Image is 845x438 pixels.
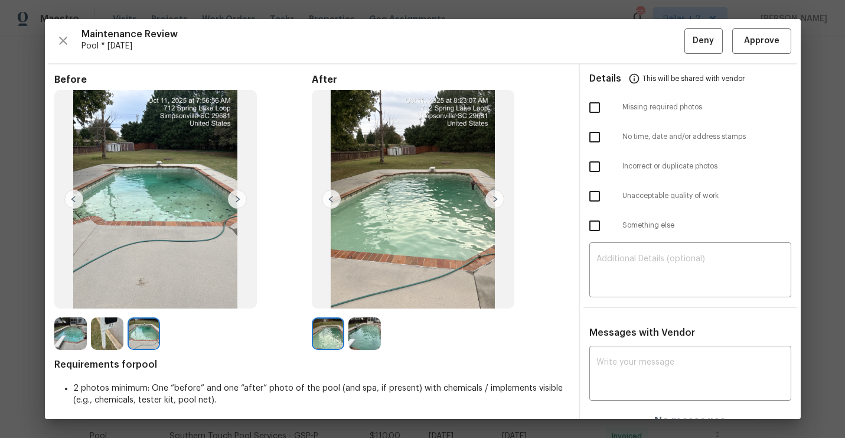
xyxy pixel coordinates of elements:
[322,190,341,209] img: left-chevron-button-url
[81,40,684,52] span: Pool * [DATE]
[54,74,312,86] span: Before
[589,64,621,93] span: Details
[580,122,801,152] div: No time, date and/or address stamps
[580,93,801,122] div: Missing required photos
[622,220,791,231] span: Something else
[693,34,714,48] span: Deny
[732,28,791,54] button: Approve
[589,328,695,338] span: Messages with Vendor
[64,190,83,209] img: left-chevron-button-url
[73,382,569,406] li: 2 photos minimum: One “before” and one “after” photo of the pool (and spa, if present) with chemi...
[312,74,569,86] span: After
[54,359,569,371] span: Requirements for pool
[622,191,791,201] span: Unacceptable quality of work
[744,34,779,48] span: Approve
[580,181,801,211] div: Unacceptable quality of work
[654,415,726,427] h4: No messages
[580,211,801,241] div: Something else
[622,132,791,142] span: No time, date and/or address stamps
[622,161,791,171] span: Incorrect or duplicate photos
[622,102,791,112] span: Missing required photos
[642,64,745,93] span: This will be shared with vendor
[81,28,684,40] span: Maintenance Review
[228,190,247,209] img: right-chevron-button-url
[684,28,723,54] button: Deny
[485,190,504,209] img: right-chevron-button-url
[580,152,801,181] div: Incorrect or duplicate photos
